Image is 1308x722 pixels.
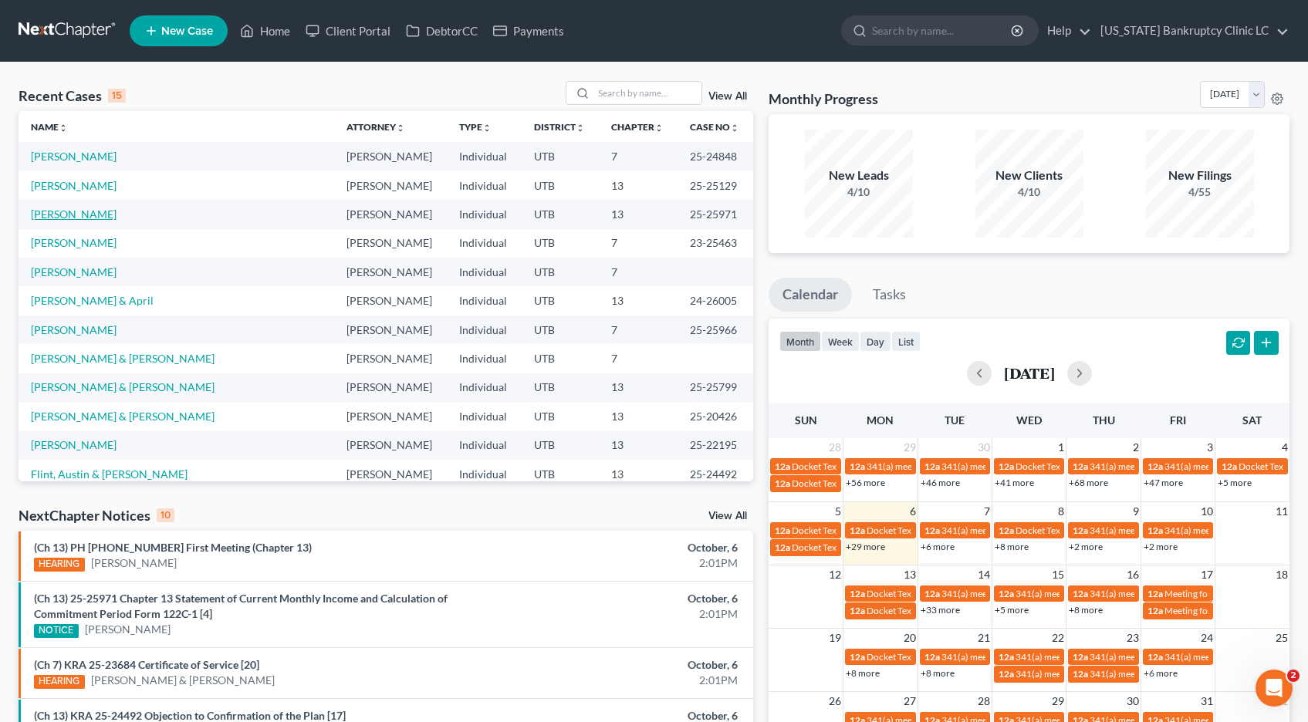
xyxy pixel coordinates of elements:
td: [PERSON_NAME] [334,286,447,315]
span: 28 [827,438,843,457]
i: unfold_more [396,123,405,133]
span: 26 [827,692,843,710]
input: Search by name... [872,16,1013,45]
td: Individual [447,373,521,402]
span: 12a [775,525,790,536]
div: 2:01PM [514,606,738,622]
span: 12a [850,461,865,472]
span: 21 [976,629,992,647]
a: (Ch 13) PH [PHONE_NUMBER] First Meeting (Chapter 13) [34,541,312,554]
span: 6 [908,502,918,521]
span: Docket Text: for [PERSON_NAME] & [PERSON_NAME] [792,541,1012,553]
td: [PERSON_NAME] [334,258,447,286]
td: UTB [522,402,599,430]
i: unfold_more [576,123,585,133]
td: Individual [447,460,521,488]
a: +29 more [846,541,885,552]
span: 13 [902,565,918,584]
td: 25-25129 [678,171,753,200]
span: 341(a) meeting for [PERSON_NAME] [1090,525,1239,536]
a: [PERSON_NAME] [31,323,117,336]
div: NextChapter Notices [19,506,174,525]
td: 7 [599,229,678,258]
div: 2:01PM [514,673,738,688]
td: [PERSON_NAME] [334,402,447,430]
div: New Clients [975,167,1083,184]
a: [PERSON_NAME] [31,207,117,221]
a: [PERSON_NAME] [31,179,117,192]
a: +47 more [1144,477,1183,488]
a: Case Nounfold_more [690,121,739,133]
a: [PERSON_NAME] & April [31,294,154,307]
span: 341(a) meeting for [PERSON_NAME] [941,525,1090,536]
a: +8 more [846,667,880,679]
span: 12a [924,588,940,599]
a: Tasks [859,278,920,312]
a: +8 more [995,541,1029,552]
button: list [891,331,921,352]
td: UTB [522,460,599,488]
span: 30 [1125,692,1141,710]
span: 12a [999,525,1014,536]
span: 12a [850,605,865,616]
td: [PERSON_NAME] [334,460,447,488]
td: [PERSON_NAME] [334,373,447,402]
span: Tue [945,413,965,427]
div: 4/55 [1146,184,1254,200]
a: Client Portal [298,17,398,45]
a: +5 more [995,604,1029,616]
td: Individual [447,286,521,315]
span: 12a [775,477,790,489]
span: 25 [1274,629,1289,647]
td: 7 [599,315,678,344]
a: +6 more [1144,667,1178,679]
td: [PERSON_NAME] [334,315,447,344]
div: 15 [108,89,126,103]
span: Sat [1242,413,1262,427]
a: Nameunfold_more [31,121,68,133]
a: +8 more [921,667,955,679]
span: Wed [1016,413,1042,427]
a: +46 more [921,477,960,488]
a: +8 more [1069,604,1103,616]
span: 16 [1125,565,1141,584]
span: 2 [1131,438,1141,457]
span: 15 [1050,565,1066,584]
div: Recent Cases [19,86,126,105]
a: Help [1039,17,1091,45]
span: 8 [1056,502,1066,521]
span: 12 [827,565,843,584]
td: 13 [599,171,678,200]
div: October, 6 [514,540,738,555]
span: Fri [1170,413,1186,427]
span: 3 [1205,438,1215,457]
a: Chapterunfold_more [611,121,664,133]
span: 12a [1147,461,1163,472]
a: Typeunfold_more [459,121,492,133]
td: UTB [522,229,599,258]
span: 12a [999,461,1014,472]
td: 13 [599,286,678,315]
span: 12a [775,461,790,472]
td: UTB [522,286,599,315]
td: 25-25971 [678,200,753,228]
a: +68 more [1069,477,1108,488]
span: 341(a) meeting for [PERSON_NAME] [1090,461,1239,472]
td: Individual [447,402,521,430]
span: 12a [1147,651,1163,663]
div: October, 6 [514,591,738,606]
i: unfold_more [59,123,68,133]
a: (Ch 7) KRA 25-23684 Certificate of Service [20] [34,658,259,671]
td: Individual [447,171,521,200]
span: 12a [999,668,1014,680]
td: 13 [599,460,678,488]
span: Docket Text: for [PERSON_NAME] [1016,525,1154,536]
td: UTB [522,373,599,402]
td: UTB [522,200,599,228]
td: Individual [447,142,521,170]
span: Docket Text: for [PERSON_NAME] [792,477,930,489]
td: Individual [447,200,521,228]
a: [PERSON_NAME] [31,265,117,278]
a: Flint, Austin & [PERSON_NAME] [31,467,188,481]
span: 27 [902,692,918,710]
